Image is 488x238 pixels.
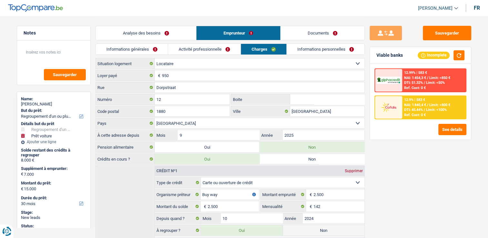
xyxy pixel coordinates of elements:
[404,81,423,85] span: DTI: 51.32%
[155,201,201,212] label: Montant du solde
[404,103,426,107] span: NAI: 1 840,4 €
[155,189,201,200] label: Organisme prêteur
[429,76,450,80] span: Limit: >850 €
[8,4,63,12] img: TopCompare Logo
[96,58,155,69] label: Situation logement
[413,3,458,14] a: [PERSON_NAME]
[196,26,280,40] a: Emprunteur
[96,26,196,40] a: Analyse des besoins
[261,201,306,212] label: Mensualité
[474,5,480,11] div: fr
[283,130,364,140] input: AAAA
[404,71,427,75] div: 12.99% | 583 €
[426,108,447,112] span: Limit: <100%
[231,106,290,116] label: Ville
[404,76,426,80] span: NAI: 1 454,3 €
[21,121,86,126] div: Détails but du prêt
[24,30,84,36] h5: Notes
[231,94,290,104] label: Boite
[96,154,155,164] label: Crédits en cours ?
[96,142,155,152] label: Pension alimentaire
[96,82,155,93] label: Rue
[424,81,425,85] span: /
[343,169,364,173] div: Supprimer
[404,113,426,117] div: Ref. Cost: 0 €
[178,130,259,140] input: MM
[21,102,86,107] div: [PERSON_NAME]
[53,73,77,77] span: Sauvegarder
[377,101,401,113] img: Cofidis
[96,118,155,128] label: Pays
[418,52,450,59] div: Incomplete
[155,169,179,173] div: Crédit nº1
[201,225,283,235] label: Oui
[377,77,401,84] img: AlphaCredit
[260,142,364,152] label: Non
[21,210,86,215] div: Stage:
[260,130,283,140] label: Année
[404,86,426,90] div: Ref. Cost: 0 €
[438,124,466,135] button: See details
[44,69,86,80] button: Sauvegarder
[21,158,86,163] div: 8.000 €
[21,96,86,102] div: Name:
[155,70,162,81] span: €
[21,181,85,186] label: Montant du prêt:
[21,140,86,144] div: Ajouter une ligne
[21,172,23,177] span: €
[201,213,221,223] label: Mois
[429,103,450,107] span: Limit: >800 €
[21,148,86,158] div: Solde restant des crédits à regrouper
[201,201,208,212] span: €
[306,201,313,212] span: €
[168,44,241,55] a: Activité professionnelle
[241,44,286,55] a: Charges
[155,154,260,164] label: Oui
[21,186,23,192] span: €
[155,177,201,188] label: Type de crédit
[260,154,364,164] label: Non
[376,53,403,58] div: Viable banks
[426,81,445,85] span: Limit: <50%
[21,223,86,229] div: Status:
[281,26,364,40] a: Documents
[306,189,313,200] span: €
[221,213,283,223] input: MM
[424,108,425,112] span: /
[427,103,428,107] span: /
[155,225,201,235] label: À regrouper ?
[155,142,260,152] label: Oui
[96,44,168,55] a: Informations générales
[155,213,201,223] label: Depuis quand ?
[96,94,155,104] label: Numéro
[21,108,85,113] label: But du prêt:
[155,130,178,140] label: Mois
[21,195,85,201] label: Durée du prêt:
[427,76,428,80] span: /
[21,166,85,171] label: Supplément à emprunter:
[283,225,364,235] label: Non
[303,213,364,223] input: AAAA
[283,213,303,223] label: Année
[261,189,306,200] label: Montant emprunté
[96,106,155,116] label: Code postal
[96,70,155,81] label: Loyer payé
[404,98,425,102] div: 12.9% | 583 €
[21,215,86,220] div: New leads
[96,130,155,140] label: À cette adresse depuis
[287,44,364,55] a: Informations personnelles
[418,5,453,11] span: [PERSON_NAME]
[423,26,471,40] button: Sauvegarder
[404,108,423,112] span: DTI: 45.44%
